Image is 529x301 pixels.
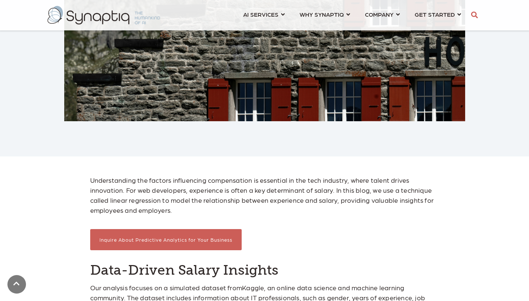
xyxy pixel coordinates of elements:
[242,284,264,291] a: Kaggle
[90,229,242,250] a: Inquire About Predictive Analytics for Your Business
[243,9,278,19] span: AI SERVICES
[90,175,439,215] p: Understanding the factors influencing compensation is essential in the tech industry, where talen...
[415,9,455,19] span: GET STARTED
[365,9,394,19] span: COMPANY
[300,7,350,21] a: WHY SYNAPTIQ
[48,6,160,24] img: synaptiq logo-2
[243,7,285,21] a: AI SERVICES
[415,7,461,21] a: GET STARTED
[236,2,468,29] nav: menu
[365,7,400,21] a: COMPANY
[300,9,344,19] span: WHY SYNAPTIQ
[90,261,439,279] h3: Data-Driven Salary Insights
